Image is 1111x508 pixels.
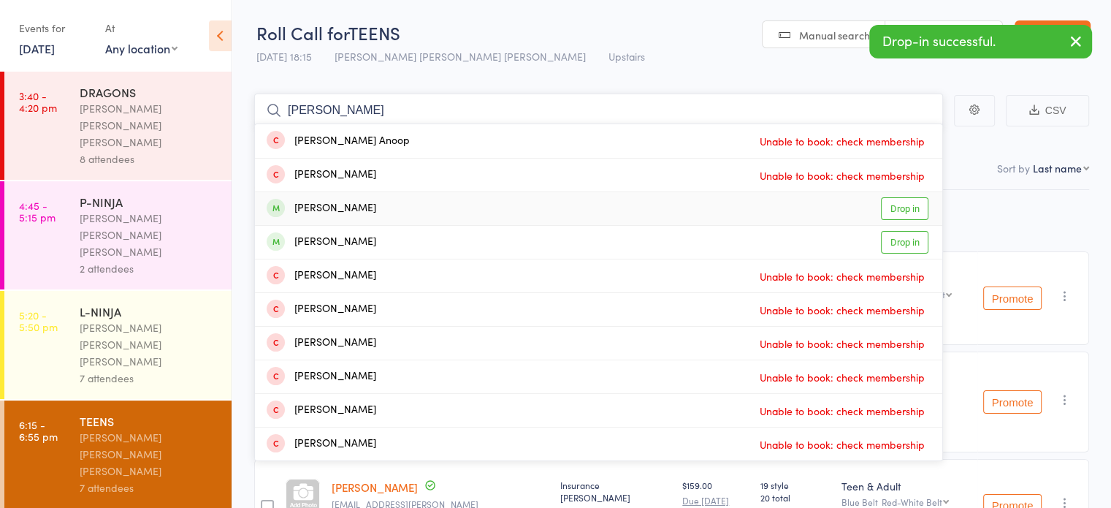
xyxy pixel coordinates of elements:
time: 3:40 - 4:20 pm [19,90,57,113]
button: CSV [1006,95,1089,126]
div: Insurance [PERSON_NAME] [560,479,671,504]
div: DRAGONS [80,84,219,100]
button: Promote [983,287,1042,310]
div: Drop-in successful. [869,25,1092,58]
button: Promote [983,390,1042,414]
div: [PERSON_NAME] [267,402,376,419]
span: [PERSON_NAME] [PERSON_NAME] [PERSON_NAME] [335,49,586,64]
div: [PERSON_NAME] [267,268,376,284]
div: L-NINJA [80,303,219,319]
div: [PERSON_NAME] [PERSON_NAME] [PERSON_NAME] [80,319,219,370]
div: 7 attendees [80,370,219,387]
div: [PERSON_NAME] [267,335,376,352]
div: [PERSON_NAME] [PERSON_NAME] [PERSON_NAME] [80,100,219,151]
div: [PERSON_NAME] [267,167,376,183]
input: Search by name [254,94,943,127]
span: Unable to book: check membership [756,366,928,388]
div: Last name [1033,161,1082,175]
time: 4:45 - 5:15 pm [19,200,56,223]
a: 5:20 -5:50 pmL-NINJA[PERSON_NAME] [PERSON_NAME] [PERSON_NAME]7 attendees [4,291,232,399]
span: Unable to book: check membership [756,433,928,455]
div: [PERSON_NAME] [267,436,376,452]
span: Roll Call for [256,20,348,45]
label: Sort by [997,161,1030,175]
a: Drop in [881,231,928,254]
a: 4:45 -5:15 pmP-NINJA[PERSON_NAME] [PERSON_NAME] [PERSON_NAME]2 attendees [4,181,232,289]
span: Unable to book: check membership [756,164,928,186]
span: [DATE] 18:15 [256,49,312,64]
div: [PERSON_NAME] [267,368,376,385]
div: [PERSON_NAME] [267,200,376,217]
span: Unable to book: check membership [756,333,928,355]
div: Blue Belt [841,497,971,507]
div: At [105,16,177,40]
div: Events for [19,16,91,40]
div: [PERSON_NAME] [267,301,376,318]
small: Due [DATE] [682,496,748,506]
div: [PERSON_NAME] [267,234,376,251]
span: Unable to book: check membership [756,130,928,152]
span: Unable to book: check membership [756,265,928,287]
div: P-NINJA [80,194,219,210]
div: 2 attendees [80,260,219,277]
span: Unable to book: check membership [756,299,928,321]
div: Teen & Adult [841,479,971,493]
span: 19 style [760,479,829,491]
span: Manual search [799,28,870,42]
a: Drop in [881,197,928,220]
div: Any location [105,40,177,56]
a: [DATE] [19,40,55,56]
span: Unable to book: check membership [756,400,928,422]
div: [PERSON_NAME] [PERSON_NAME] [PERSON_NAME] [80,210,219,260]
span: Upstairs [608,49,645,64]
time: 5:20 - 5:50 pm [19,309,58,333]
div: [PERSON_NAME] Anoop [267,133,410,150]
span: 20 total [760,491,829,504]
a: 3:40 -4:20 pmDRAGONS[PERSON_NAME] [PERSON_NAME] [PERSON_NAME]8 attendees [4,72,232,180]
div: [PERSON_NAME] [PERSON_NAME] [PERSON_NAME] [80,429,219,479]
div: Red-White Belt [881,497,942,507]
div: 8 attendees [80,151,219,167]
div: 7 attendees [80,479,219,496]
div: Blue Belt [908,289,944,299]
div: TEENS [80,413,219,429]
time: 6:15 - 6:55 pm [19,419,58,442]
span: TEENS [348,20,400,45]
a: [PERSON_NAME] [332,479,418,495]
a: Exit roll call [1015,20,1091,50]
